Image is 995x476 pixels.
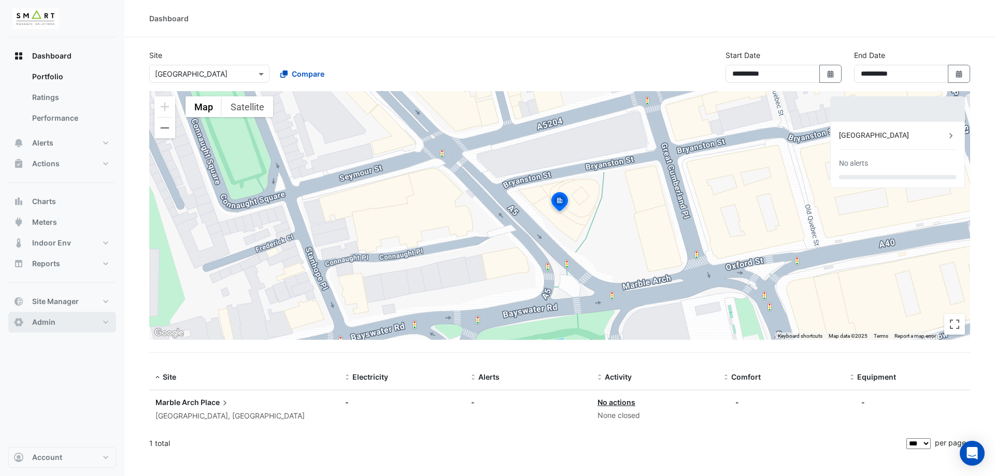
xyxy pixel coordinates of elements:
span: Admin [32,317,55,327]
fa-icon: Select Date [826,69,835,78]
span: Site Manager [32,296,79,307]
app-icon: Site Manager [13,296,24,307]
button: Account [8,447,116,468]
span: Compare [292,68,324,79]
div: None closed [598,410,712,422]
fa-icon: Select Date [955,69,964,78]
span: Reports [32,258,60,269]
label: Start Date [726,50,760,61]
a: Terms (opens in new tab) [874,333,888,339]
img: site-pin-selected.svg [548,191,571,215]
div: No alerts [839,158,868,169]
div: - [861,397,865,408]
app-icon: Indoor Env [13,238,24,248]
a: Ratings [24,87,116,108]
span: Activity [605,372,632,381]
app-icon: Dashboard [13,51,24,61]
button: Alerts [8,133,116,153]
span: Indoor Env [32,238,71,248]
div: - [471,397,585,408]
span: Alerts [478,372,500,381]
div: Dashboard [149,13,189,24]
span: Site [163,372,176,381]
span: Map data ©2025 [829,333,868,339]
a: Report a map error [894,333,936,339]
img: Google [152,326,186,340]
button: Reports [8,253,116,274]
button: Toggle fullscreen view [944,314,965,335]
button: Charts [8,191,116,212]
span: per page [935,438,966,447]
span: Equipment [857,372,896,381]
button: Show street map [186,96,222,117]
button: Site Manager [8,291,116,312]
app-icon: Reports [13,258,24,269]
button: Indoor Env [8,233,116,253]
span: Alerts [32,138,53,148]
div: 1 total [149,430,904,456]
span: Meters [32,217,57,227]
a: No actions [598,398,635,407]
button: Actions [8,153,116,174]
span: Actions [32,158,60,169]
button: Zoom in [154,96,175,117]
app-icon: Alerts [13,138,24,148]
app-icon: Meters [13,217,24,227]
div: Dashboard [8,66,116,133]
a: Portfolio [24,66,116,87]
app-icon: Admin [13,317,24,327]
app-icon: Charts [13,196,24,207]
div: [GEOGRAPHIC_DATA] [839,130,946,141]
button: Meters [8,212,116,233]
app-icon: Actions [13,158,24,169]
a: Open this area in Google Maps (opens a new window) [152,326,186,340]
label: Site [149,50,162,61]
button: Compare [274,65,331,83]
span: Charts [32,196,56,207]
label: End Date [854,50,885,61]
div: - [345,397,459,408]
div: [GEOGRAPHIC_DATA], [GEOGRAPHIC_DATA] [155,410,333,422]
button: Show satellite imagery [222,96,273,117]
button: Dashboard [8,46,116,66]
div: - [735,397,739,408]
span: Place [201,397,230,408]
button: Admin [8,312,116,333]
a: Performance [24,108,116,128]
div: Open Intercom Messenger [960,441,985,466]
span: Account [32,452,62,463]
span: Comfort [731,372,761,381]
button: Zoom out [154,118,175,138]
span: Marble Arch [155,398,199,407]
img: Company Logo [12,8,59,29]
button: Keyboard shortcuts [778,333,822,340]
span: Electricity [352,372,388,381]
span: Dashboard [32,51,72,61]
